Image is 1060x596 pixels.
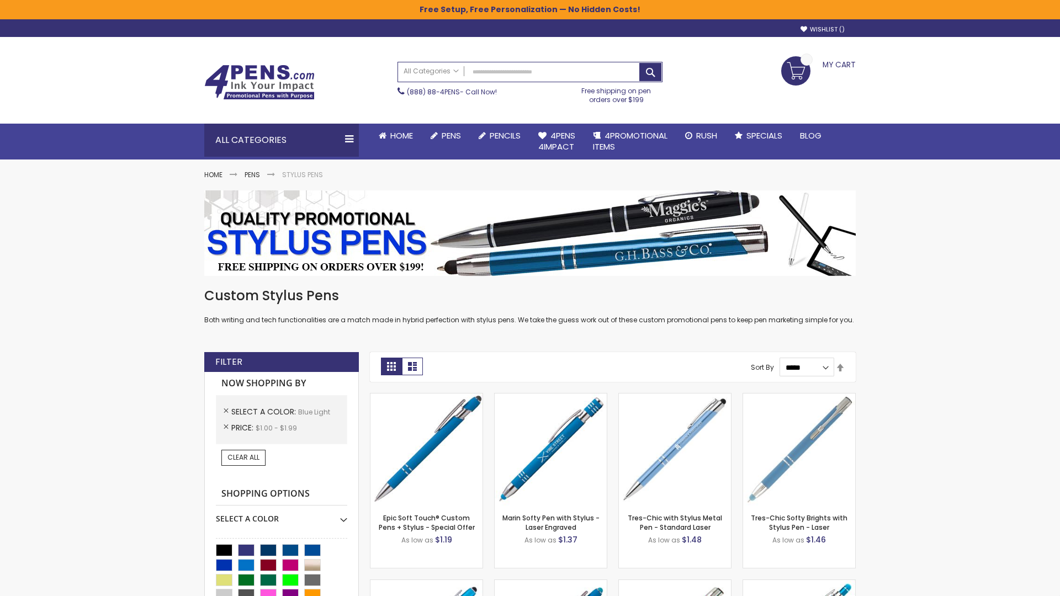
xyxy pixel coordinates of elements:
img: Marin Softy Pen with Stylus - Laser Engraved-Blue - Light [495,393,607,505]
span: $1.46 [806,534,826,545]
strong: Grid [381,358,402,375]
img: Stylus Pens [204,190,856,276]
span: - Call Now! [407,87,497,97]
span: $1.48 [682,534,702,545]
div: Select A Color [216,505,347,524]
strong: Stylus Pens [282,170,323,179]
a: Tres-Chic with Stylus Metal Pen - Standard Laser-Blue - Light [619,393,731,402]
a: Tres-Chic Softy Brights with Stylus Pen - Laser [751,513,847,531]
div: Free shipping on pen orders over $199 [570,82,663,104]
div: All Categories [204,124,359,157]
span: Price [231,422,256,433]
img: Tres-Chic Softy Brights with Stylus Pen - Laser-Blue - Light [743,393,855,505]
span: Home [390,130,413,141]
span: Rush [696,130,717,141]
strong: Filter [215,356,242,368]
span: 4Pens 4impact [538,130,575,152]
a: Rush [676,124,726,148]
a: (888) 88-4PENS [407,87,460,97]
span: As low as [772,535,804,545]
a: 4Pens4impact [529,124,584,159]
a: Pens [422,124,470,148]
a: Ellipse Stylus Pen - Standard Laser-Blue - Light [370,579,483,589]
a: All Categories [398,62,464,81]
strong: Now Shopping by [216,372,347,395]
a: Clear All [221,450,266,465]
span: 4PROMOTIONAL ITEMS [593,130,667,152]
span: $1.00 - $1.99 [256,423,297,433]
span: All Categories [404,67,459,76]
a: Home [370,124,422,148]
div: Both writing and tech functionalities are a match made in hybrid perfection with stylus pens. We ... [204,287,856,325]
a: Home [204,170,222,179]
span: Pencils [490,130,521,141]
span: Clear All [227,453,259,462]
span: $1.19 [435,534,452,545]
a: Tres-Chic Touch Pen - Standard Laser-Blue - Light [619,579,731,589]
a: Marin Softy Pen with Stylus - Laser Engraved-Blue - Light [495,393,607,402]
span: Blue Light [298,407,330,417]
a: Specials [726,124,791,148]
strong: Shopping Options [216,482,347,506]
span: Pens [442,130,461,141]
a: Wishlist [801,25,845,34]
a: Marin Softy Pen with Stylus - Laser Engraved [502,513,600,531]
a: Pens [245,170,260,179]
a: Phoenix Softy Brights with Stylus Pen - Laser-Blue - Light [743,579,855,589]
span: Specials [746,130,782,141]
h1: Custom Stylus Pens [204,287,856,305]
a: 4PROMOTIONALITEMS [584,124,676,159]
a: Epic Soft Touch® Custom Pens + Stylus - Special Offer [379,513,475,531]
span: Blog [800,130,821,141]
span: Select A Color [231,406,298,417]
span: As low as [648,535,680,545]
span: As low as [401,535,433,545]
a: Ellipse Softy Brights with Stylus Pen - Laser-Blue - Light [495,579,607,589]
span: $1.37 [558,534,577,545]
img: 4Pens Custom Pens and Promotional Products [204,65,315,100]
img: 4P-MS8B-Blue - Light [370,393,483,505]
a: Blog [791,124,830,148]
a: Tres-Chic Softy Brights with Stylus Pen - Laser-Blue - Light [743,393,855,402]
a: Pencils [470,124,529,148]
img: Tres-Chic with Stylus Metal Pen - Standard Laser-Blue - Light [619,393,731,505]
a: 4P-MS8B-Blue - Light [370,393,483,402]
a: Tres-Chic with Stylus Metal Pen - Standard Laser [628,513,722,531]
span: As low as [524,535,556,545]
label: Sort By [751,363,774,372]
